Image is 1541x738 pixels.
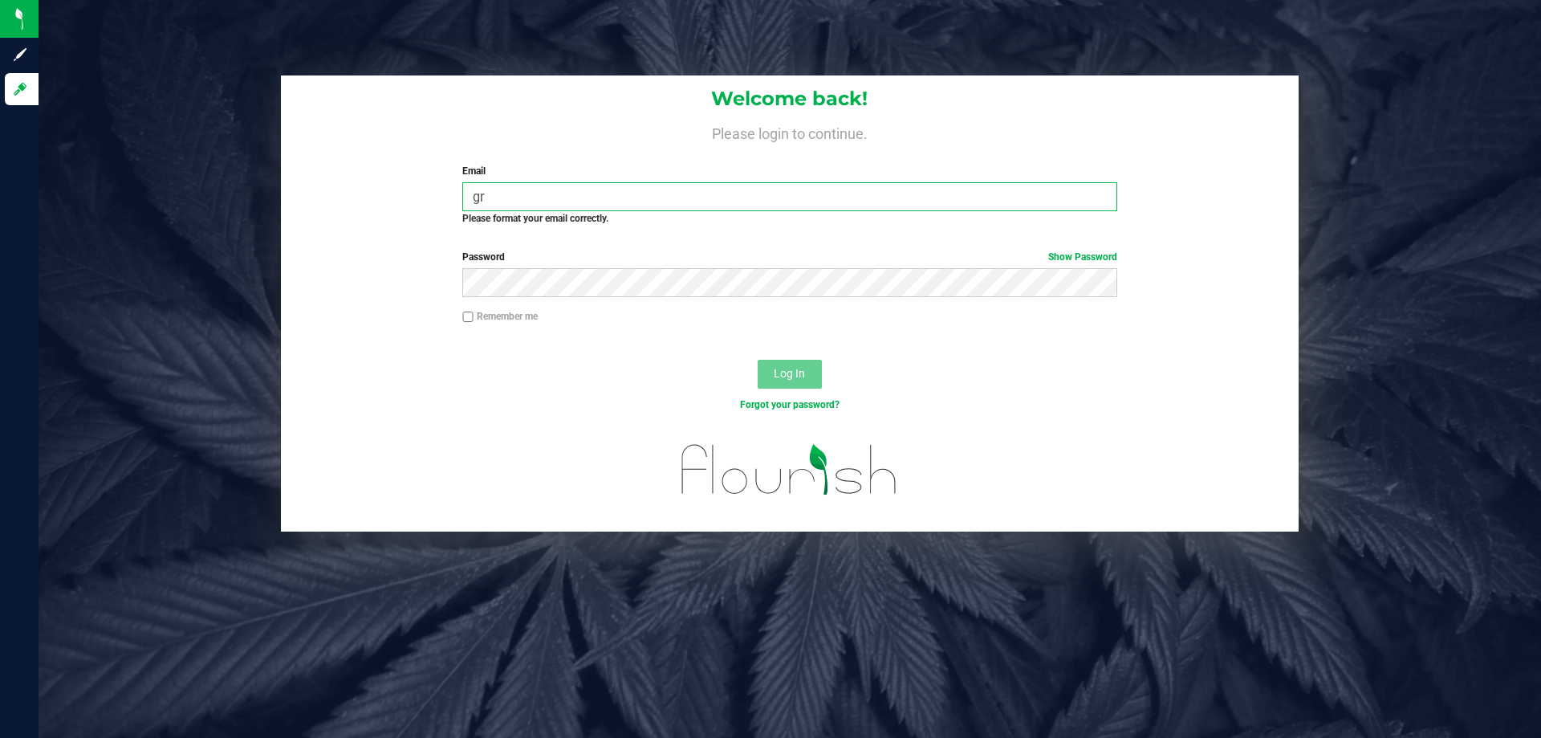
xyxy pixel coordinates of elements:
button: Log In [758,360,822,389]
inline-svg: Log in [12,81,28,97]
a: Forgot your password? [740,399,840,410]
strong: Please format your email correctly. [462,213,608,224]
label: Email [462,164,1116,178]
a: Show Password [1048,251,1117,263]
input: Remember me [462,312,474,323]
span: Password [462,251,505,263]
inline-svg: Sign up [12,47,28,63]
span: Log In [774,367,805,380]
label: Remember me [462,309,538,324]
h4: Please login to continue. [281,122,1299,141]
h1: Welcome back! [281,88,1299,109]
img: flourish_logo.svg [662,429,917,511]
